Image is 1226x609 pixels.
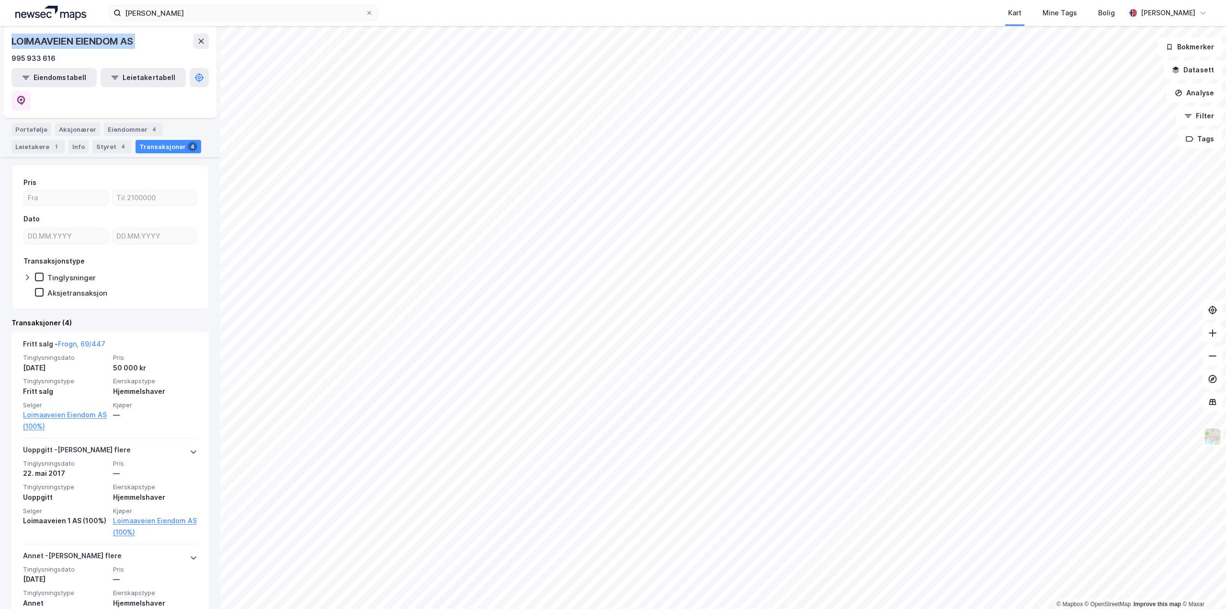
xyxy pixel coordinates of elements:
[1141,7,1195,19] div: [PERSON_NAME]
[1178,563,1226,609] iframe: Chat Widget
[113,515,197,538] a: Loimaaveien Eiendom AS (100%)
[23,177,36,188] div: Pris
[47,288,107,298] div: Aksjetransaksjon
[113,191,196,205] input: Til 2100000
[23,213,40,225] div: Dato
[23,377,107,385] span: Tinglysningstype
[113,589,197,597] span: Eierskapstype
[11,68,97,87] button: Eiendomstabell
[113,409,197,421] div: —
[113,386,197,397] div: Hjemmelshaver
[68,140,89,153] div: Info
[23,550,122,565] div: Annet - [PERSON_NAME] flere
[101,68,186,87] button: Leietakertabell
[1158,37,1222,57] button: Bokmerker
[149,125,159,134] div: 4
[23,589,107,597] span: Tinglysningstype
[11,34,135,49] div: LOIMAAVEIEN EIENDOM AS
[23,386,107,397] div: Fritt salg
[1134,601,1181,608] a: Improve this map
[23,401,107,409] span: Selger
[1098,7,1115,19] div: Bolig
[24,191,108,205] input: Fra
[136,140,201,153] div: Transaksjoner
[11,317,209,329] div: Transaksjoner (4)
[113,401,197,409] span: Kjøper
[113,492,197,503] div: Hjemmelshaver
[188,142,197,151] div: 4
[113,362,197,374] div: 50 000 kr
[1176,106,1222,126] button: Filter
[113,507,197,515] span: Kjøper
[51,142,61,151] div: 1
[23,409,107,432] a: Loimaaveien Eiendom AS (100%)
[1008,7,1022,19] div: Kart
[11,140,65,153] div: Leietakere
[113,483,197,491] span: Eierskapstype
[113,460,197,468] span: Pris
[23,362,107,374] div: [DATE]
[113,598,197,609] div: Hjemmelshaver
[1167,83,1222,103] button: Analyse
[24,229,108,243] input: DD.MM.YYYY
[113,468,197,479] div: —
[23,354,107,362] span: Tinglysningsdato
[23,565,107,574] span: Tinglysningsdato
[23,492,107,503] div: Uoppgitt
[92,140,132,153] div: Styret
[1203,427,1222,446] img: Z
[23,483,107,491] span: Tinglysningstype
[113,574,197,585] div: —
[23,460,107,468] span: Tinglysningsdato
[23,507,107,515] span: Selger
[113,565,197,574] span: Pris
[23,338,105,354] div: Fritt salg -
[58,340,105,348] a: Frogn, 69/447
[23,574,107,585] div: [DATE]
[121,6,365,20] input: Søk på adresse, matrikkel, gårdeiere, leietakere eller personer
[113,229,196,243] input: DD.MM.YYYY
[104,123,163,136] div: Eiendommer
[1178,129,1222,149] button: Tags
[1043,7,1077,19] div: Mine Tags
[113,377,197,385] span: Eierskapstype
[118,142,128,151] div: 4
[23,468,107,479] div: 22. mai 2017
[1056,601,1083,608] a: Mapbox
[23,515,107,527] div: Loimaaveien 1 AS (100%)
[1085,601,1131,608] a: OpenStreetMap
[55,123,100,136] div: Aksjonærer
[113,354,197,362] span: Pris
[11,53,56,64] div: 995 933 616
[23,598,107,609] div: Annet
[11,123,51,136] div: Portefølje
[1164,60,1222,80] button: Datasett
[15,6,86,20] img: logo.a4113a55bc3d86da70a041830d287a7e.svg
[23,255,85,267] div: Transaksjonstype
[47,273,96,282] div: Tinglysninger
[23,444,131,460] div: Uoppgitt - [PERSON_NAME] flere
